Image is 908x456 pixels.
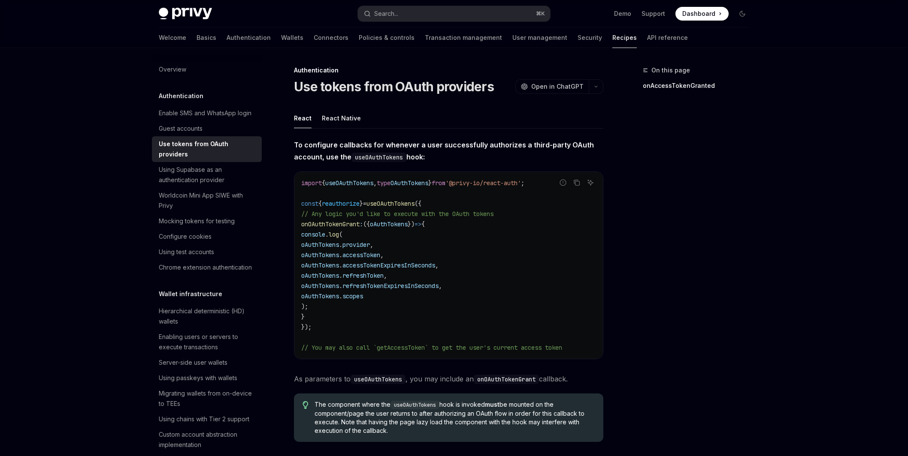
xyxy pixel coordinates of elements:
[682,9,715,18] span: Dashboard
[159,247,214,257] div: Using test accounts
[342,241,370,249] span: provider
[159,388,257,409] div: Migrating wallets from on-device to TEEs
[329,231,339,238] span: log
[301,220,360,228] span: onOAuthTokenGrant
[301,344,562,351] span: // You may also call `getAccessToken` to get the user's current access token
[614,9,631,18] a: Demo
[585,177,596,188] button: Ask AI
[301,303,308,310] span: );
[152,121,262,136] a: Guest accounts
[152,62,262,77] a: Overview
[159,91,203,101] h5: Authentication
[159,429,257,450] div: Custom account abstraction implementation
[301,210,493,218] span: // Any logic you'd like to execute with the OAuth tokens
[159,289,222,299] h5: Wallet infrastructure
[342,272,384,279] span: refreshToken
[152,244,262,260] a: Using test accounts
[647,27,688,48] a: API reference
[227,27,271,48] a: Authentication
[474,375,539,384] code: onOAuthTokenGrant
[152,427,262,453] a: Custom account abstraction implementation
[152,260,262,275] a: Chrome extension authentication
[643,79,756,93] a: onAccessTokenGranted
[159,373,237,383] div: Using passkeys with wallets
[315,400,595,435] span: The component where the hook is invoked be mounted on the component/page the user returns to afte...
[571,177,582,188] button: Copy the contents from the code block
[152,411,262,427] a: Using chains with Tier 2 support
[281,27,303,48] a: Wallets
[445,179,521,187] span: '@privy-io/react-auth'
[152,355,262,370] a: Server-side user wallets
[152,370,262,386] a: Using passkeys with wallets
[735,7,749,21] button: Toggle dark mode
[325,179,373,187] span: useOAuthTokens
[342,251,380,259] span: accessToken
[351,375,406,384] code: useOAuthTokens
[428,179,432,187] span: }
[301,261,339,269] span: oAuthTokens
[314,27,348,48] a: Connectors
[159,332,257,352] div: Enabling users or servers to execute transactions
[360,220,363,228] span: :
[301,323,312,331] span: });
[301,241,339,249] span: oAuthTokens
[339,251,342,259] span: .
[521,179,524,187] span: ;
[642,9,665,18] a: Support
[152,162,262,188] a: Using Supabase as an authentication provider
[159,8,212,20] img: dark logo
[152,386,262,411] a: Migrating wallets from on-device to TEEs
[301,282,339,290] span: oAuthTokens
[294,108,312,128] button: React
[485,401,499,408] strong: must
[342,261,435,269] span: accessTokenExpiresInSeconds
[159,64,186,75] div: Overview
[358,6,550,21] button: Open search
[159,216,235,226] div: Mocking tokens for testing
[373,179,377,187] span: ,
[339,231,342,238] span: (
[301,292,339,300] span: oAuthTokens
[294,79,494,94] h1: Use tokens from OAuth providers
[152,188,262,213] a: Worldcoin Mini App SIWE with Privy
[152,329,262,355] a: Enabling users or servers to execute transactions
[294,66,603,75] div: Authentication
[612,27,637,48] a: Recipes
[421,220,425,228] span: {
[159,231,212,242] div: Configure cookies
[512,27,567,48] a: User management
[651,65,690,75] span: On this page
[675,7,729,21] a: Dashboard
[159,139,257,159] div: Use tokens from OAuth providers
[359,27,415,48] a: Policies & controls
[342,282,439,290] span: refreshTokenExpiresInSeconds
[301,231,325,238] span: console
[432,179,445,187] span: from
[351,153,406,162] code: useOAuthTokens
[159,262,252,273] div: Chrome extension authentication
[408,220,415,228] span: })
[159,108,251,118] div: Enable SMS and WhatsApp login
[370,241,373,249] span: ,
[390,401,439,409] code: useOAuthTokens
[415,200,421,207] span: ({
[557,177,569,188] button: Report incorrect code
[159,27,186,48] a: Welcome
[301,272,339,279] span: oAuthTokens
[325,231,329,238] span: .
[152,213,262,229] a: Mocking tokens for testing
[159,414,249,424] div: Using chains with Tier 2 support
[159,190,257,211] div: Worldcoin Mini App SIWE with Privy
[515,79,589,94] button: Open in ChatGPT
[363,200,366,207] span: =
[322,108,361,128] button: React Native
[536,10,545,17] span: ⌘ K
[384,272,387,279] span: ,
[318,200,322,207] span: {
[339,261,342,269] span: .
[339,282,342,290] span: .
[377,179,390,187] span: type
[159,123,203,134] div: Guest accounts
[415,220,421,228] span: =>
[322,200,360,207] span: reauthorize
